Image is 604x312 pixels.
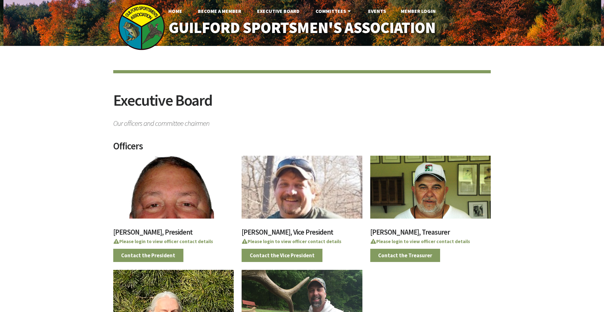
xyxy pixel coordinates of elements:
a: Please login to view officer contact details [370,238,470,244]
h3: [PERSON_NAME], President [113,228,234,239]
a: Executive Board [252,5,305,17]
a: Become A Member [193,5,246,17]
a: Member Login [396,5,441,17]
a: Please login to view officer contact details [242,238,341,244]
img: logo_sm.png [118,3,165,50]
a: Events [363,5,391,17]
a: Contact the Treasurer [370,249,440,262]
a: Contact the President [113,249,183,262]
a: Please login to view officer contact details [113,238,213,244]
span: Our officers and committee chairmen [113,116,491,127]
h3: [PERSON_NAME], Vice President [242,228,362,239]
h2: Officers [113,141,491,156]
h3: [PERSON_NAME], Treasurer [370,228,491,239]
a: Home [163,5,187,17]
a: Committees [310,5,357,17]
a: Guilford Sportsmen's Association [155,14,449,41]
h2: Executive Board [113,92,491,116]
a: Contact the Vice President [242,249,322,262]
